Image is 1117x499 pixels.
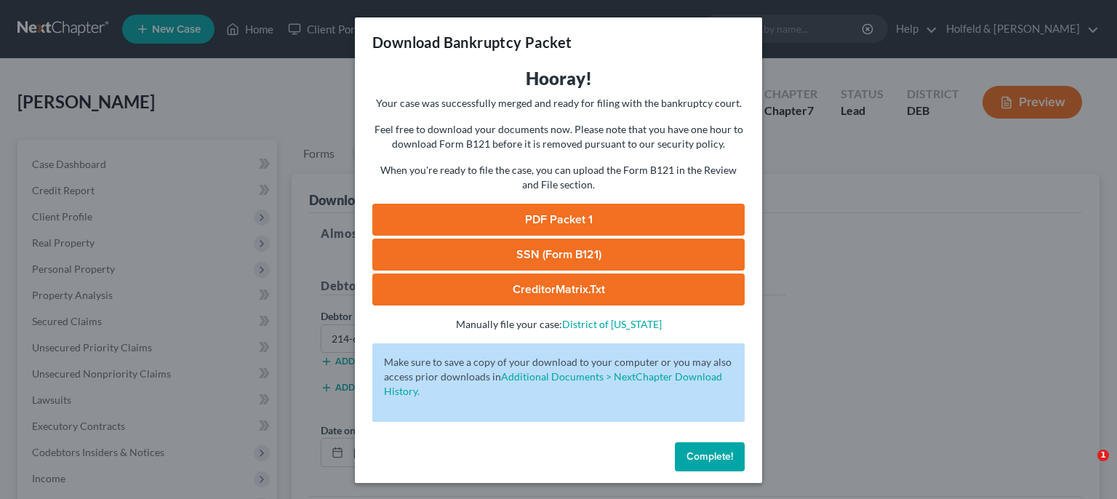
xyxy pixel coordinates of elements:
span: Complete! [686,450,733,463]
button: Complete! [675,442,745,471]
a: SSN (Form B121) [372,239,745,271]
h3: Hooray! [372,67,745,90]
h3: Download Bankruptcy Packet [372,32,572,52]
a: District of [US_STATE] [562,318,662,330]
a: PDF Packet 1 [372,204,745,236]
iframe: Intercom live chat [1068,450,1102,484]
p: Your case was successfully merged and ready for filing with the bankruptcy court. [372,96,745,111]
a: Additional Documents > NextChapter Download History. [384,370,722,397]
a: CreditorMatrix.txt [372,274,745,306]
p: Manually file your case: [372,317,745,332]
p: Make sure to save a copy of your download to your computer or you may also access prior downloads in [384,355,733,399]
p: When you're ready to file the case, you can upload the Form B121 in the Review and File section. [372,163,745,192]
span: 1 [1097,450,1109,461]
p: Feel free to download your documents now. Please note that you have one hour to download Form B12... [372,122,745,151]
